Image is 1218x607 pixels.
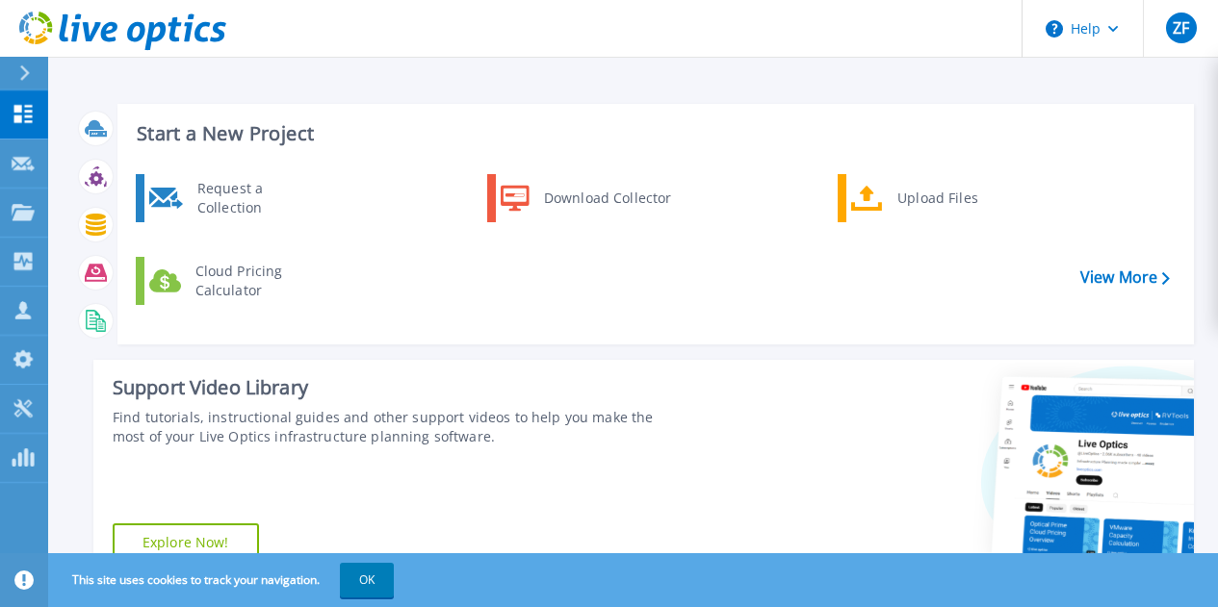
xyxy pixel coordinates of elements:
a: Upload Files [838,174,1035,222]
a: Cloud Pricing Calculator [136,257,333,305]
div: Cloud Pricing Calculator [186,262,328,300]
div: Download Collector [534,179,680,217]
div: Upload Files [888,179,1030,217]
div: Request a Collection [188,179,328,217]
a: Explore Now! [113,523,259,562]
div: Support Video Library [113,375,685,400]
h3: Start a New Project [137,123,1169,144]
a: View More [1080,268,1170,287]
a: Request a Collection [136,174,333,222]
span: This site uses cookies to track your navigation. [53,563,394,597]
span: ZF [1173,20,1189,36]
a: Download Collector [487,174,685,222]
div: Find tutorials, instructional guides and other support videos to help you make the most of your L... [113,408,685,446]
button: OK [340,563,394,597]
